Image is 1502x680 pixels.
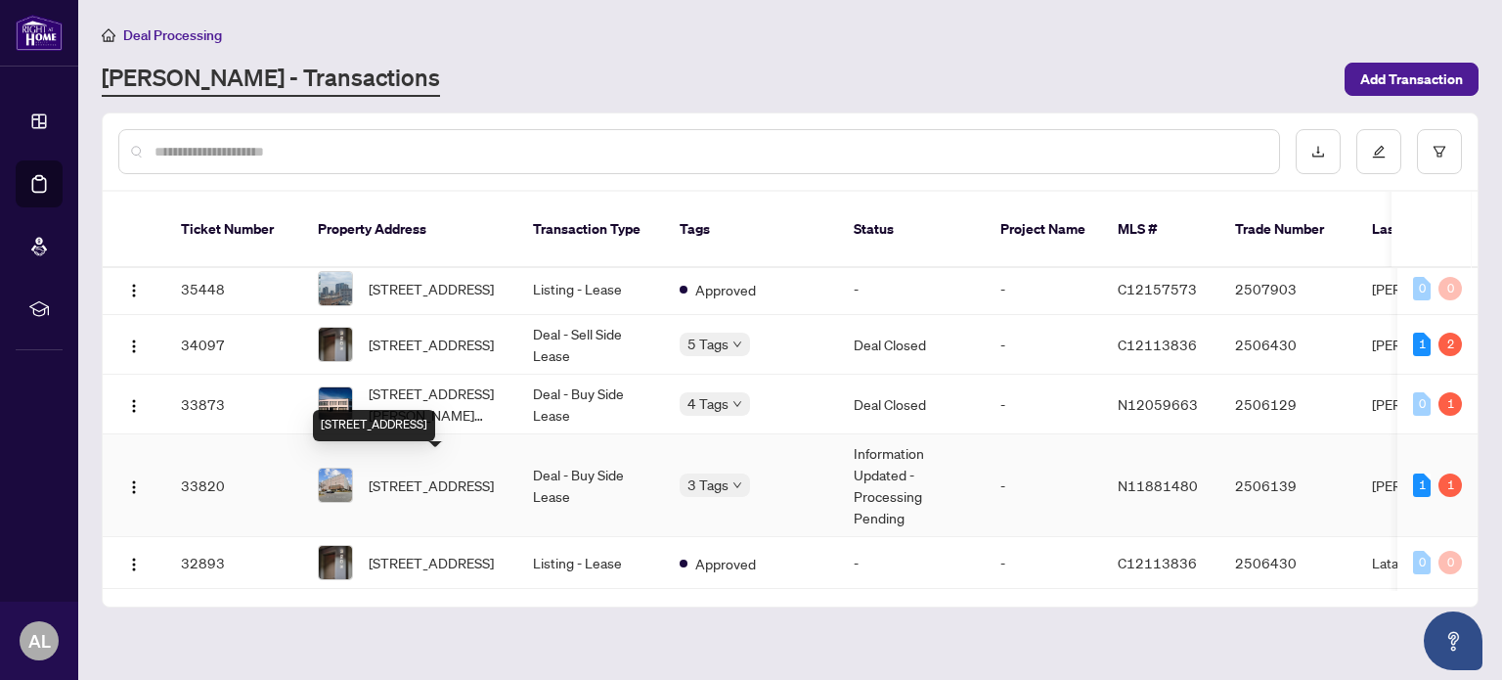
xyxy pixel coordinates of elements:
span: down [732,399,742,409]
td: Listing - Lease [517,263,664,315]
span: Approved [695,553,756,574]
th: MLS # [1102,192,1219,268]
td: 33873 [165,375,302,434]
div: 0 [1438,551,1462,574]
span: filter [1433,145,1446,159]
span: 4 Tags [687,392,729,415]
td: Deal - Buy Side Lease [517,375,664,434]
span: download [1311,145,1325,159]
span: N11881480 [1118,476,1198,494]
button: Logo [118,388,150,420]
td: Deal Closed [838,315,985,375]
td: Listing - Lease [517,537,664,589]
th: Trade Number [1219,192,1356,268]
span: C12113836 [1118,336,1197,353]
button: Logo [118,470,150,501]
div: 0 [1413,277,1431,300]
div: 2 [1438,333,1462,356]
img: Logo [126,283,142,298]
button: filter [1417,129,1462,174]
td: 2506139 [1219,434,1356,537]
td: 33820 [165,434,302,537]
td: 2506430 [1219,315,1356,375]
div: 0 [1438,277,1462,300]
img: logo [16,15,63,51]
span: AL [28,627,51,655]
span: home [102,28,115,42]
td: - [838,263,985,315]
span: down [732,480,742,490]
span: edit [1372,145,1386,159]
img: thumbnail-img [319,469,352,502]
div: [STREET_ADDRESS] [313,410,435,441]
button: download [1296,129,1341,174]
button: Open asap [1424,612,1482,670]
div: 0 [1413,392,1431,416]
div: 1 [1413,333,1431,356]
th: Transaction Type [517,192,664,268]
span: [STREET_ADDRESS] [369,334,494,355]
span: Add Transaction [1360,64,1463,95]
td: 32893 [165,537,302,589]
td: - [985,537,1102,589]
td: 2507903 [1219,263,1356,315]
button: Logo [118,273,150,304]
td: Deal Closed [838,375,985,434]
span: C12157573 [1118,280,1197,297]
td: - [985,315,1102,375]
span: [STREET_ADDRESS][PERSON_NAME][PERSON_NAME] [369,383,502,426]
td: - [985,375,1102,434]
button: Add Transaction [1345,63,1479,96]
span: down [732,340,742,349]
button: edit [1356,129,1401,174]
a: [PERSON_NAME] - Transactions [102,62,440,97]
th: Property Address [302,192,517,268]
th: Project Name [985,192,1102,268]
td: 35448 [165,263,302,315]
div: 1 [1438,392,1462,416]
td: 34097 [165,315,302,375]
td: Deal - Buy Side Lease [517,434,664,537]
img: Logo [126,479,142,495]
div: 1 [1413,474,1431,497]
span: 3 Tags [687,474,729,496]
td: 2506129 [1219,375,1356,434]
td: Deal - Sell Side Lease [517,315,664,375]
img: thumbnail-img [319,546,352,579]
span: [STREET_ADDRESS] [369,552,494,573]
span: [STREET_ADDRESS] [369,278,494,299]
img: thumbnail-img [319,387,352,421]
th: Status [838,192,985,268]
th: Ticket Number [165,192,302,268]
td: - [985,263,1102,315]
span: N12059663 [1118,395,1198,413]
img: thumbnail-img [319,272,352,305]
img: Logo [126,339,142,354]
span: C12113836 [1118,554,1197,571]
div: 0 [1413,551,1431,574]
img: thumbnail-img [319,328,352,361]
td: Information Updated - Processing Pending [838,434,985,537]
td: 2506430 [1219,537,1356,589]
img: Logo [126,398,142,414]
div: 1 [1438,474,1462,497]
th: Tags [664,192,838,268]
td: - [838,537,985,589]
span: [STREET_ADDRESS] [369,475,494,496]
span: Deal Processing [123,26,222,44]
button: Logo [118,547,150,578]
span: 5 Tags [687,333,729,355]
button: Logo [118,329,150,360]
span: Approved [695,279,756,300]
td: - [985,434,1102,537]
img: Logo [126,557,142,572]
